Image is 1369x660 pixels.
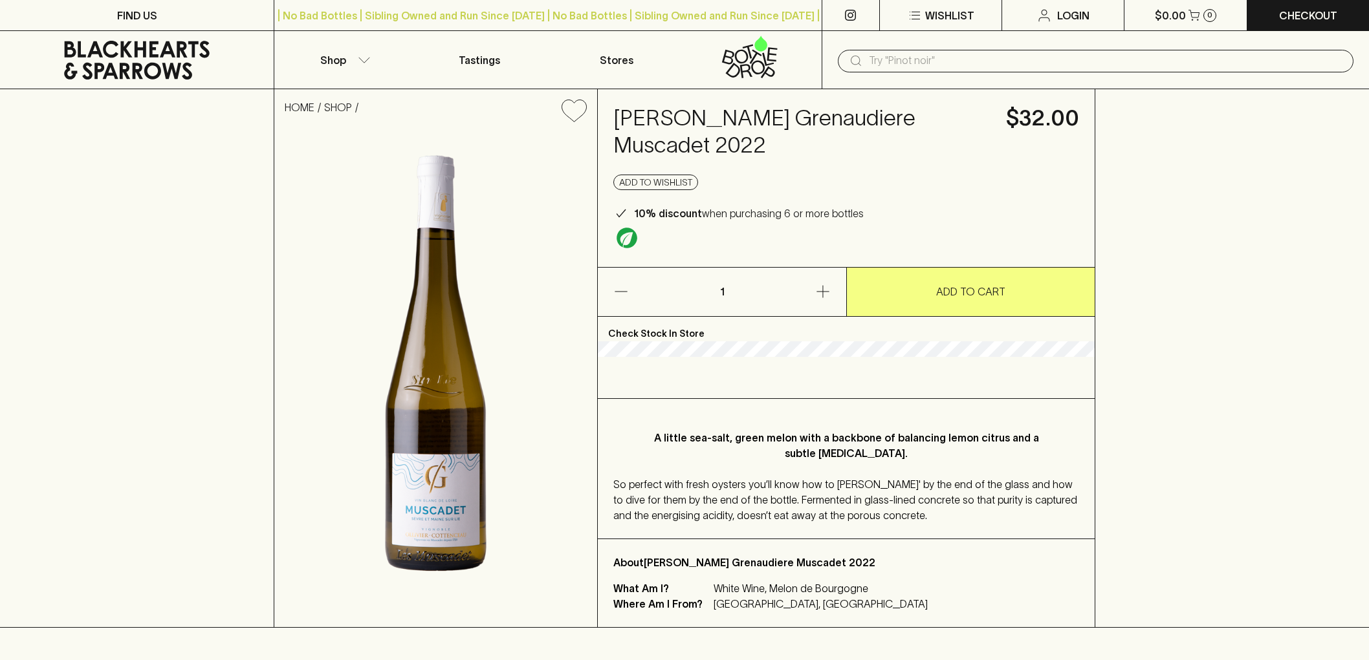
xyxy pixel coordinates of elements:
a: SHOP [324,101,352,113]
p: 0 [1207,12,1212,19]
button: Add to wishlist [613,175,698,190]
p: Tastings [459,52,500,68]
p: A little sea-salt, green melon with a backbone of balancing lemon citrus and a subtle [MEDICAL_DA... [639,430,1053,461]
a: Stores [548,31,684,89]
h4: $32.00 [1006,105,1079,132]
h4: [PERSON_NAME] Grenaudiere Muscadet 2022 [613,105,991,159]
p: Where Am I From? [613,596,710,612]
p: ADD TO CART [936,284,1005,299]
p: White Wine, Melon de Bourgogne [714,580,928,596]
a: HOME [285,101,314,113]
p: What Am I? [613,580,710,596]
p: 1 [706,268,738,316]
p: $0.00 [1155,8,1186,23]
p: Checkout [1279,8,1337,23]
p: Check Stock In Store [598,317,1095,341]
p: [GEOGRAPHIC_DATA], [GEOGRAPHIC_DATA] [714,596,928,612]
span: So perfect with fresh oysters you’ll know how to [PERSON_NAME]' by the end of the glass and how t... [613,478,1077,521]
button: Add to wishlist [556,94,592,127]
img: Organic [617,228,637,248]
p: About [PERSON_NAME] Grenaudiere Muscadet 2022 [613,555,1079,570]
b: 10% discount [634,208,702,219]
p: FIND US [117,8,157,23]
p: Shop [320,52,346,68]
a: Tastings [411,31,548,89]
p: Login [1057,8,1090,23]
p: Wishlist [925,8,974,23]
button: ADD TO CART [847,268,1095,316]
input: Try "Pinot noir" [869,50,1343,71]
p: when purchasing 6 or more bottles [634,206,864,221]
img: 35855.png [274,133,597,627]
button: Shop [274,31,411,89]
p: Stores [600,52,633,68]
a: Organic [613,224,641,251]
